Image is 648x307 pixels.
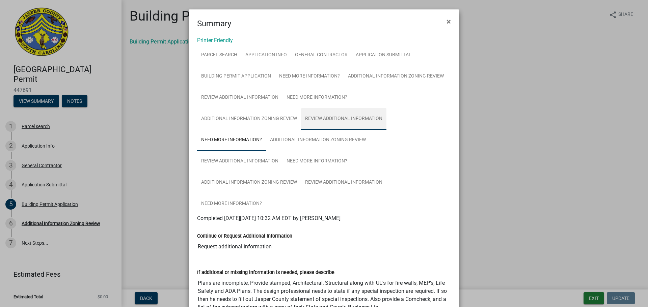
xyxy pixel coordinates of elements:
a: Review Additional Information [197,151,282,172]
a: Application Submittal [352,44,415,66]
a: Need More Information? [197,193,266,215]
a: Additional Information Zoning Review [344,66,448,87]
a: Additional Information Zoning Review [197,108,301,130]
a: Review Additional Information [301,108,386,130]
a: Need More Information? [282,87,351,109]
a: Printer Friendly [197,37,233,43]
a: Application Info [241,44,291,66]
label: If additional or missing information is needed, please describe [197,270,334,275]
a: Need More Information? [282,151,351,172]
a: General Contractor [291,44,352,66]
a: Need More Information? [275,66,344,87]
span: Completed [DATE][DATE] 10:32 AM EDT by [PERSON_NAME] [197,215,341,221]
button: Close [441,12,456,31]
a: Need More Information? [197,129,266,151]
a: Review Additional Information [197,87,282,109]
h4: Summary [197,18,231,30]
a: Building Permit Application [197,66,275,87]
a: Parcel search [197,44,241,66]
a: Additional Information Zoning Review [197,172,301,193]
a: Additional Information Zoning Review [266,129,370,151]
a: Review Additional Information [301,172,386,193]
label: Continue or Request Additional Information [197,234,292,239]
span: × [447,17,451,26]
